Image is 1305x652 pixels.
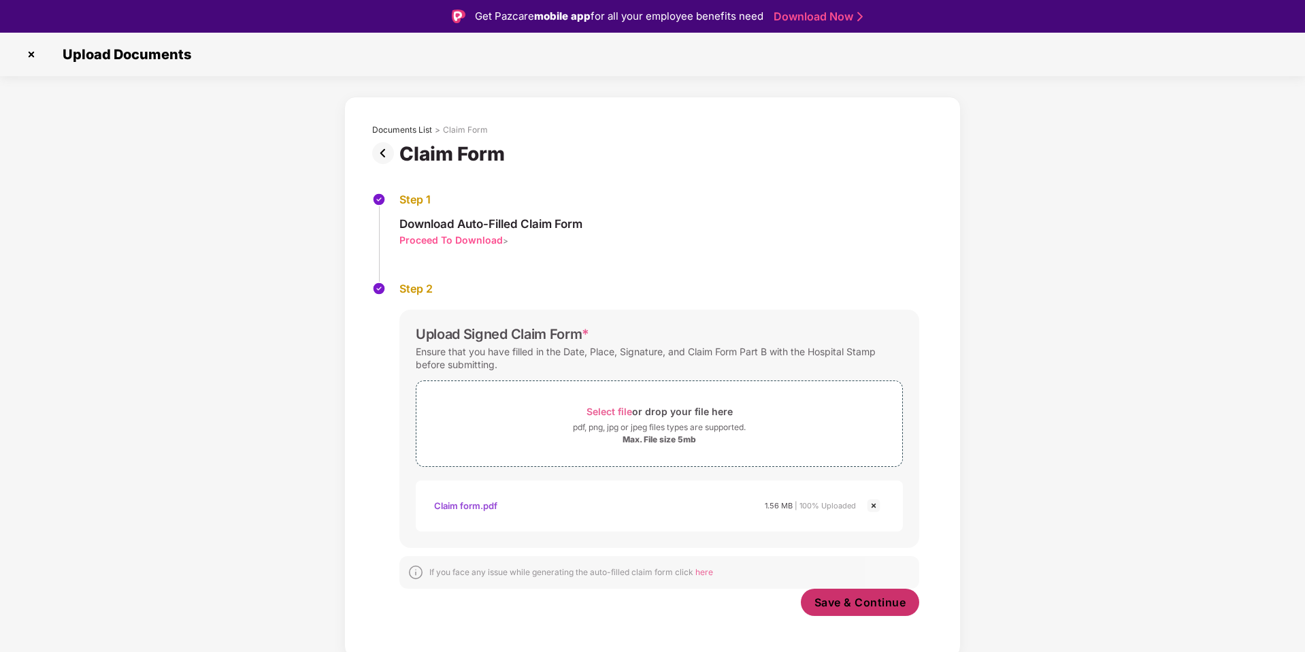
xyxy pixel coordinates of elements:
[399,193,582,207] div: Step 1
[503,235,508,246] span: >
[452,10,465,23] img: Logo
[795,501,856,510] span: | 100% Uploaded
[587,402,733,421] div: or drop your file here
[814,595,906,610] span: Save & Continue
[587,406,632,417] span: Select file
[416,391,902,456] span: Select fileor drop your file herepdf, png, jpg or jpeg files types are supported.Max. File size 5mb
[623,434,696,445] div: Max. File size 5mb
[399,282,919,296] div: Step 2
[534,10,591,22] strong: mobile app
[443,125,488,135] div: Claim Form
[475,8,763,25] div: Get Pazcare for all your employee benefits need
[408,564,424,581] img: svg+xml;base64,PHN2ZyBpZD0iSW5mb18tXzMyeDMyIiBkYXRhLW5hbWU9IkluZm8gLSAzMngzMiIgeG1sbnM9Imh0dHA6Ly...
[435,125,440,135] div: >
[399,233,503,246] div: Proceed To Download
[801,589,920,616] button: Save & Continue
[434,494,497,517] div: Claim form.pdf
[573,421,746,434] div: pdf, png, jpg or jpeg files types are supported.
[372,125,432,135] div: Documents List
[372,193,386,206] img: svg+xml;base64,PHN2ZyBpZD0iU3RlcC1Eb25lLTMyeDMyIiB4bWxucz0iaHR0cDovL3d3dy53My5vcmcvMjAwMC9zdmciIH...
[416,342,903,374] div: Ensure that you have filled in the Date, Place, Signature, and Claim Form Part B with the Hospita...
[857,10,863,24] img: Stroke
[20,44,42,65] img: svg+xml;base64,PHN2ZyBpZD0iQ3Jvc3MtMzJ4MzIiIHhtbG5zPSJodHRwOi8vd3d3LnczLm9yZy8yMDAwL3N2ZyIgd2lkdG...
[765,501,793,510] span: 1.56 MB
[695,567,713,577] span: here
[372,282,386,295] img: svg+xml;base64,PHN2ZyBpZD0iU3RlcC1Eb25lLTMyeDMyIiB4bWxucz0iaHR0cDovL3d3dy53My5vcmcvMjAwMC9zdmciIH...
[774,10,859,24] a: Download Now
[49,46,198,63] span: Upload Documents
[416,326,589,342] div: Upload Signed Claim Form
[399,216,582,231] div: Download Auto-Filled Claim Form
[865,498,882,514] img: svg+xml;base64,PHN2ZyBpZD0iQ3Jvc3MtMjR4MjQiIHhtbG5zPSJodHRwOi8vd3d3LnczLm9yZy8yMDAwL3N2ZyIgd2lkdG...
[399,142,510,165] div: Claim Form
[429,567,713,578] div: If you face any issue while generating the auto-filled claim form click
[372,142,399,164] img: svg+xml;base64,PHN2ZyBpZD0iUHJldi0zMngzMiIgeG1sbnM9Imh0dHA6Ly93d3cudzMub3JnLzIwMDAvc3ZnIiB3aWR0aD...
